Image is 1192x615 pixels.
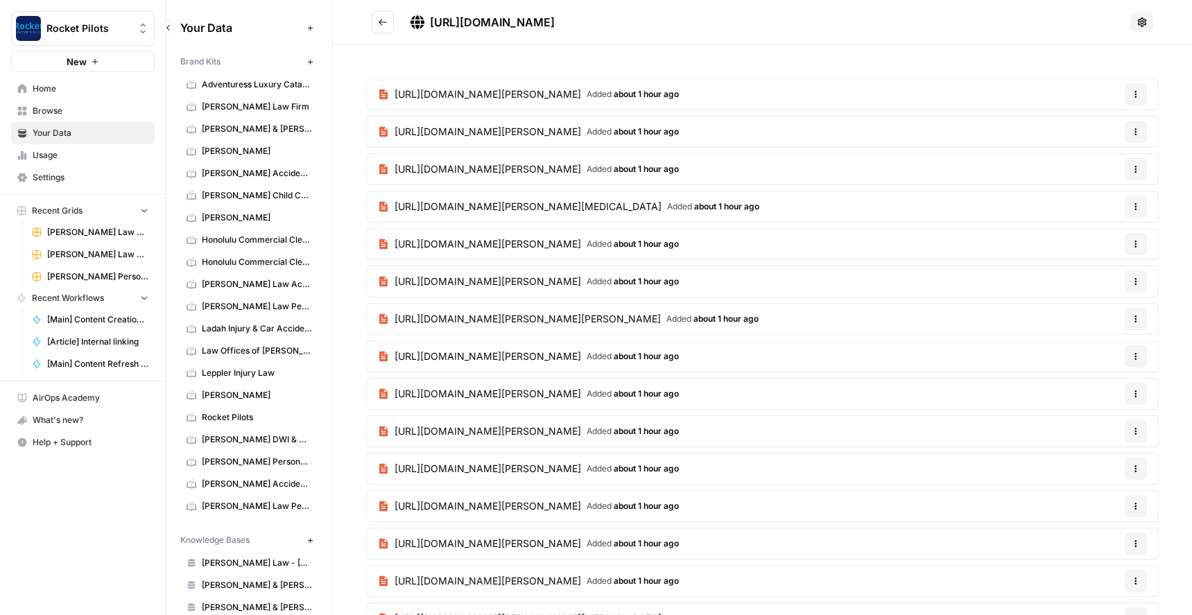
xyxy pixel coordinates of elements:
button: New [11,51,155,72]
span: about 1 hour ago [614,426,679,436]
span: about 1 hour ago [694,201,759,211]
span: [PERSON_NAME] & [PERSON_NAME] - Florissant [202,579,312,591]
span: Usage [33,149,148,162]
span: about 1 hour ago [614,239,679,249]
a: Adventuress Luxury Catamaran [180,73,318,96]
span: [Main] Content Creation Brief [47,313,148,326]
span: [URL][DOMAIN_NAME][PERSON_NAME] [395,424,581,438]
span: [URL][DOMAIN_NAME][PERSON_NAME] [395,87,581,101]
a: [PERSON_NAME] [180,384,318,406]
span: [URL][DOMAIN_NAME][PERSON_NAME] [395,387,581,401]
span: Added [666,313,759,325]
span: Added [587,125,679,138]
span: Added [587,425,679,438]
span: [PERSON_NAME] Child Custody & Divorce Attorneys [202,189,312,202]
a: [PERSON_NAME] Law Accident Attorneys [26,243,155,266]
a: [Main] Content Creation Brief [26,309,155,331]
a: Settings [11,166,155,189]
span: Ladah Injury & Car Accident Lawyers [GEOGRAPHIC_DATA] [202,322,312,335]
span: Added [587,275,679,288]
a: [URL][DOMAIN_NAME][PERSON_NAME]Added about 1 hour ago [367,266,690,297]
img: Rocket Pilots Logo [16,16,41,41]
span: about 1 hour ago [614,388,679,399]
a: Your Data [11,122,155,144]
button: Go back [372,11,394,33]
button: Help + Support [11,431,155,453]
span: Recent Workflows [32,292,104,304]
span: [URL][DOMAIN_NAME][PERSON_NAME] [395,237,581,251]
span: [PERSON_NAME] [202,145,312,157]
a: [PERSON_NAME] Personal Injury & Car Accident Lawyer [180,451,318,473]
span: [URL][DOMAIN_NAME][PERSON_NAME][PERSON_NAME] [395,312,661,326]
a: [PERSON_NAME] [180,140,318,162]
span: Knowledge Bases [180,534,250,546]
a: Honolulu Commercial Cleaning [180,251,318,273]
span: [PERSON_NAME] Law - [GEOGRAPHIC_DATA] [202,557,312,569]
span: [PERSON_NAME] Accident Attorneys [202,167,312,180]
a: Law Offices of [PERSON_NAME] [180,340,318,362]
span: [Main] Content Refresh Article [47,358,148,370]
a: [URL][DOMAIN_NAME][PERSON_NAME]Added about 1 hour ago [367,341,690,372]
a: [URL][DOMAIN_NAME][PERSON_NAME]Added about 1 hour ago [367,416,690,447]
span: [URL][DOMAIN_NAME][PERSON_NAME][MEDICAL_DATA] [395,200,662,214]
span: about 1 hour ago [614,575,679,586]
a: [URL][DOMAIN_NAME][PERSON_NAME]Added about 1 hour ago [367,379,690,409]
span: [URL][DOMAIN_NAME][PERSON_NAME] [395,349,581,363]
span: [PERSON_NAME] Law Accident Attorneys [47,248,148,261]
a: [PERSON_NAME] Law Personal Injury & Car Accident Lawyer [180,295,318,318]
span: about 1 hour ago [693,313,759,324]
a: Ladah Injury & Car Accident Lawyers [GEOGRAPHIC_DATA] [180,318,318,340]
a: [PERSON_NAME] Law Firm [180,96,318,118]
span: Added [587,575,679,587]
span: Help + Support [33,436,148,449]
span: [URL][DOMAIN_NAME][PERSON_NAME] [395,162,581,176]
a: [URL][DOMAIN_NAME][PERSON_NAME]Added about 1 hour ago [367,453,690,484]
span: Law Offices of [PERSON_NAME] [202,345,312,357]
span: Leppler Injury Law [202,367,312,379]
a: Rocket Pilots [180,406,318,428]
span: about 1 hour ago [614,538,679,548]
a: [URL][DOMAIN_NAME][PERSON_NAME]Added about 1 hour ago [367,116,690,147]
a: [Article] Internal linking [26,331,155,353]
a: [PERSON_NAME] [180,207,318,229]
a: [PERSON_NAME] Accident Attorneys [180,473,318,495]
span: [PERSON_NAME] Law Firm [202,101,312,113]
a: [PERSON_NAME] Law Firm [26,221,155,243]
a: Browse [11,100,155,122]
button: Workspace: Rocket Pilots [11,11,155,46]
a: AirOps Academy [11,387,155,409]
span: Your Data [180,19,302,36]
a: [PERSON_NAME] Law - [GEOGRAPHIC_DATA] [180,552,318,574]
span: [PERSON_NAME] Law Firm [47,226,148,239]
span: Your Data [33,127,148,139]
span: about 1 hour ago [614,126,679,137]
a: [URL][DOMAIN_NAME][PERSON_NAME]Added about 1 hour ago [367,566,690,596]
span: about 1 hour ago [614,501,679,511]
span: Added [587,388,679,400]
span: [URL][DOMAIN_NAME][PERSON_NAME] [395,537,581,551]
a: [PERSON_NAME] Accident Attorneys [180,162,318,184]
span: Honolulu Commercial Cleaning [202,234,312,246]
span: Adventuress Luxury Catamaran [202,78,312,91]
button: Recent Workflows [11,288,155,309]
span: [PERSON_NAME] Law Personal Injury & Car Accident Lawyer [202,300,312,313]
span: [PERSON_NAME] Personal Injury & Car Accident Lawyers [47,270,148,283]
a: [Main] Content Refresh Article [26,353,155,375]
span: [PERSON_NAME] [202,211,312,224]
span: Added [587,238,679,250]
span: [URL][DOMAIN_NAME] [430,15,555,29]
span: [URL][DOMAIN_NAME][PERSON_NAME] [395,462,581,476]
span: Added [587,163,679,175]
span: about 1 hour ago [614,276,679,286]
span: Settings [33,171,148,184]
div: What's new? [12,410,154,431]
span: [Article] Internal linking [47,336,148,348]
a: [PERSON_NAME] Law Personal Injury & Car Accident Lawyers [180,495,318,517]
span: Added [587,462,679,475]
button: Recent Grids [11,200,155,221]
span: Added [667,200,759,213]
span: Added [587,350,679,363]
span: [PERSON_NAME] [202,389,312,401]
a: [URL][DOMAIN_NAME][PERSON_NAME][MEDICAL_DATA]Added about 1 hour ago [367,191,770,222]
span: Honolulu Commercial Cleaning [202,256,312,268]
